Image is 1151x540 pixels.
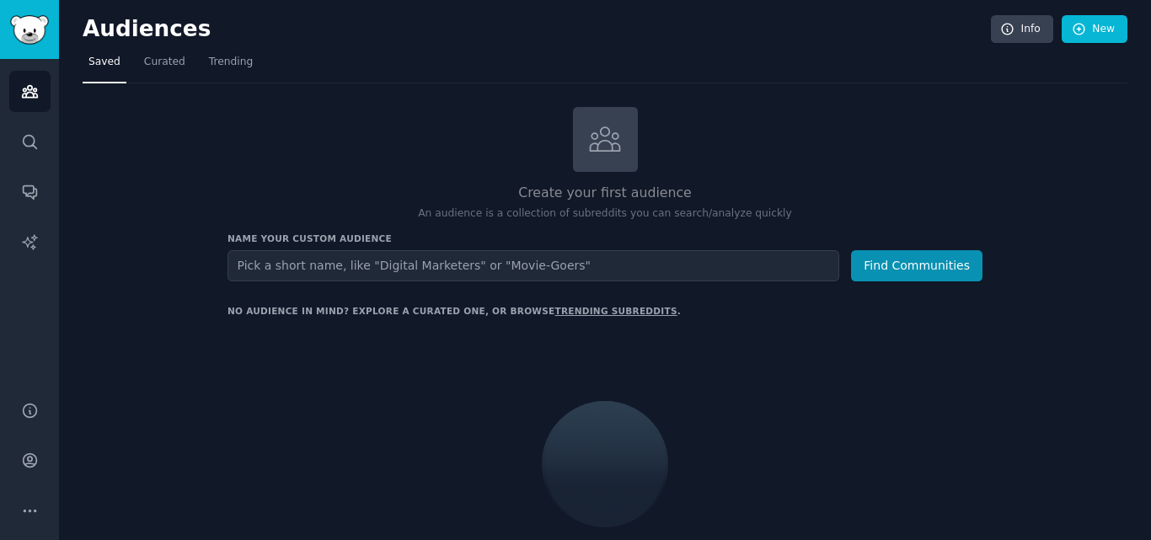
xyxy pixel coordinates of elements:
[228,183,982,204] h2: Create your first audience
[138,49,191,83] a: Curated
[1062,15,1127,44] a: New
[83,49,126,83] a: Saved
[10,15,49,45] img: GummySearch logo
[554,306,677,316] a: trending subreddits
[228,206,982,222] p: An audience is a collection of subreddits you can search/analyze quickly
[88,55,120,70] span: Saved
[228,250,839,281] input: Pick a short name, like "Digital Marketers" or "Movie-Goers"
[203,49,259,83] a: Trending
[228,305,681,317] div: No audience in mind? Explore a curated one, or browse .
[228,233,982,244] h3: Name your custom audience
[209,55,253,70] span: Trending
[851,250,982,281] button: Find Communities
[144,55,185,70] span: Curated
[991,15,1053,44] a: Info
[83,16,991,43] h2: Audiences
